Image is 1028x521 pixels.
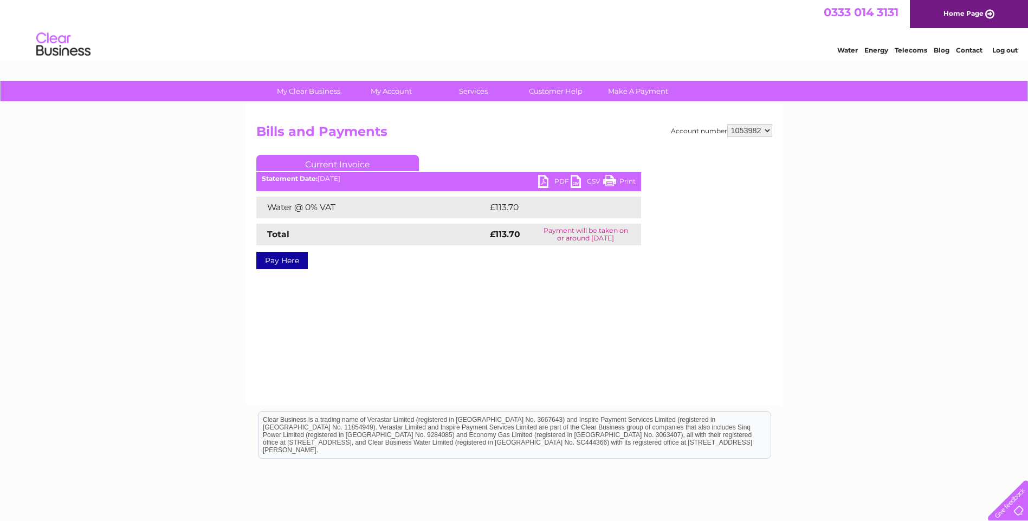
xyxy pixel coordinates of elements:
a: My Account [346,81,436,101]
td: Payment will be taken on or around [DATE] [531,224,641,245]
a: CSV [571,175,603,191]
a: PDF [538,175,571,191]
a: Water [837,46,858,54]
div: [DATE] [256,175,641,183]
a: My Clear Business [264,81,353,101]
div: Clear Business is a trading name of Verastar Limited (registered in [GEOGRAPHIC_DATA] No. 3667643... [258,6,771,53]
a: Services [429,81,518,101]
a: Print [603,175,636,191]
strong: £113.70 [490,229,520,239]
b: Statement Date: [262,174,318,183]
a: 0333 014 3131 [824,5,898,19]
div: Account number [671,124,772,137]
td: Water @ 0% VAT [256,197,487,218]
a: Log out [992,46,1018,54]
h2: Bills and Payments [256,124,772,145]
a: Customer Help [511,81,600,101]
a: Contact [956,46,982,54]
a: Current Invoice [256,155,419,171]
td: £113.70 [487,197,620,218]
a: Telecoms [895,46,927,54]
a: Pay Here [256,252,308,269]
a: Blog [934,46,949,54]
img: logo.png [36,28,91,61]
strong: Total [267,229,289,239]
a: Make A Payment [593,81,683,101]
a: Energy [864,46,888,54]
